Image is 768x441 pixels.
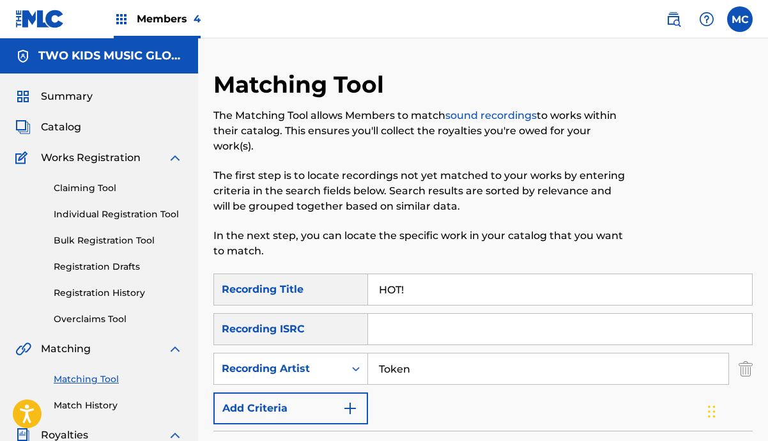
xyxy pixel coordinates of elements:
img: help [699,12,714,27]
a: Claiming Tool [54,182,183,195]
img: expand [167,150,183,166]
span: Members [137,12,201,26]
a: Individual Registration Tool [54,208,183,221]
img: expand [167,341,183,357]
img: Matching [15,341,31,357]
iframe: Chat Widget [704,380,768,441]
img: Summary [15,89,31,104]
div: Help [694,6,719,32]
p: The first step is to locate recordings not yet matched to your works by entering criteria in the ... [213,168,629,214]
a: CatalogCatalog [15,120,81,135]
h2: Matching Tool [213,70,390,99]
button: Add Criteria [213,392,368,424]
a: Match History [54,399,183,412]
div: Recording Artist [222,361,337,376]
iframe: Resource Center [732,268,768,374]
p: In the next step, you can locate the specific work in your catalog that you want to match. [213,228,629,259]
a: Registration History [54,286,183,300]
a: Overclaims Tool [54,313,183,326]
img: search [666,12,681,27]
div: Drag [708,392,716,431]
a: sound recordings [445,109,537,121]
img: Top Rightsholders [114,12,129,27]
a: Registration Drafts [54,260,183,274]
a: SummarySummary [15,89,93,104]
a: Bulk Registration Tool [54,234,183,247]
span: 4 [194,13,201,25]
span: Catalog [41,120,81,135]
div: User Menu [727,6,753,32]
p: The Matching Tool allows Members to match to works within their catalog. This ensures you'll coll... [213,108,629,154]
span: Matching [41,341,91,357]
img: Works Registration [15,150,32,166]
img: MLC Logo [15,10,65,28]
img: Catalog [15,120,31,135]
img: 9d2ae6d4665cec9f34b9.svg [342,401,358,416]
span: Works Registration [41,150,141,166]
span: Summary [41,89,93,104]
h5: TWO KIDS MUSIC GLOBAL PUBLISHING [38,49,183,63]
a: Matching Tool [54,373,183,386]
img: Accounts [15,49,31,64]
a: Public Search [661,6,686,32]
